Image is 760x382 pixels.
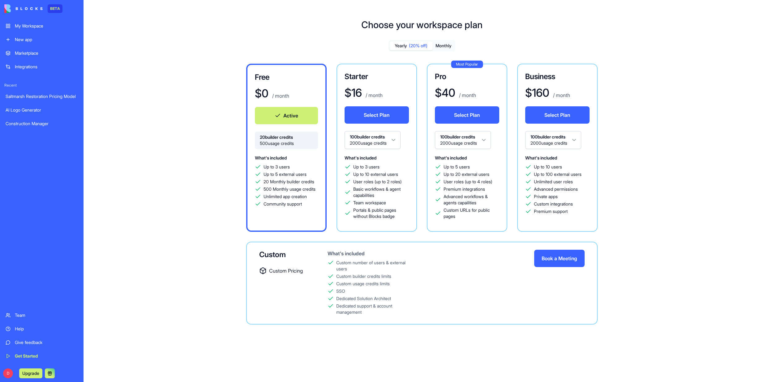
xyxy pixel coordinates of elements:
[2,117,82,130] a: Construction Manager
[15,326,78,332] div: Help
[260,140,313,146] span: 500 usage credits
[2,20,82,32] a: My Workspace
[435,87,455,99] h1: $ 40
[48,4,62,13] div: BETA
[15,50,78,56] div: Marketplace
[2,104,82,116] a: AI Logo Generator
[4,4,43,13] img: logo
[264,201,302,207] span: Community support
[2,33,82,46] a: New app
[353,179,401,185] span: User roles (up to 2 roles)
[264,164,290,170] span: Up to 3 users
[255,155,287,160] span: What's included
[435,106,499,124] button: Select Plan
[336,303,414,315] div: Dedicated support & account management
[525,155,557,160] span: What's included
[336,295,391,302] div: Dedicated Solution Architect
[451,61,483,68] div: Most Popular
[336,281,390,287] div: Custom usage credits limits
[435,155,467,160] span: What's included
[353,200,386,206] span: Team workspace
[15,64,78,70] div: Integrations
[525,72,590,82] h3: Business
[534,201,573,207] span: Custom integrations
[525,87,549,99] h1: $ 160
[444,179,492,185] span: User roles (up to 4 roles)
[361,19,483,30] h1: Choose your workspace plan
[444,186,485,192] span: Premium integrations
[264,179,314,185] span: 20 Monthly builder credits
[19,370,42,376] a: Upgrade
[444,164,470,170] span: Up to 5 users
[435,72,499,82] h3: Pro
[353,207,409,219] span: Portals & public pages without Blocks badge
[259,250,308,260] div: Custom
[6,93,78,100] div: Saltmarsh Restoration Pricing Model
[336,288,345,294] div: SSO
[2,309,82,321] a: Team
[444,171,489,177] span: Up to 20 external users
[2,47,82,59] a: Marketplace
[269,267,303,274] span: Custom Pricing
[336,260,414,272] div: Custom number of users & external users
[2,83,82,88] span: Recent
[345,106,409,124] button: Select Plan
[271,92,289,100] p: / month
[2,350,82,362] a: Get Started
[15,36,78,43] div: New app
[2,61,82,73] a: Integrations
[264,186,316,192] span: 500 Monthly usage credits
[345,72,409,82] h3: Starter
[353,186,409,198] span: Basic workflows & agent capabilities
[389,41,433,50] button: Yearly
[15,23,78,29] div: My Workspace
[552,91,570,99] p: / month
[433,41,454,50] button: Monthly
[444,207,499,219] span: Custom URLs for public pages
[364,91,383,99] p: / month
[2,323,82,335] a: Help
[264,193,307,200] span: Unlimited app creation
[6,107,78,113] div: AI Logo Generator
[2,90,82,103] a: Saltmarsh Restoration Pricing Model
[534,250,585,267] button: Book a Meeting
[353,164,380,170] span: Up to 3 users
[328,250,414,257] div: What's included
[264,171,307,177] span: Up to 5 external users
[15,353,78,359] div: Get Started
[345,87,362,99] h1: $ 16
[534,164,562,170] span: Up to 10 users
[255,72,318,82] h3: Free
[534,179,573,185] span: Unlimited user roles
[260,134,313,140] span: 20 builder credits
[525,106,590,124] button: Select Plan
[15,339,78,346] div: Give feedback
[255,87,268,100] h1: $ 0
[4,4,62,13] a: BETA
[534,208,568,214] span: Premium support
[255,107,318,124] button: Active
[6,121,78,127] div: Construction Manager
[409,43,427,49] span: (20% off)
[534,186,578,192] span: Advanced permissions
[345,155,376,160] span: What's included
[534,171,582,177] span: Up to 100 external users
[19,368,42,378] button: Upgrade
[3,368,13,378] span: D
[534,193,558,200] span: Private apps
[2,336,82,349] a: Give feedback
[353,171,398,177] span: Up to 10 external users
[336,273,391,279] div: Custom builder credits limits
[458,91,476,99] p: / month
[444,193,499,206] span: Advanced workflows & agents capailities
[15,312,78,318] div: Team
